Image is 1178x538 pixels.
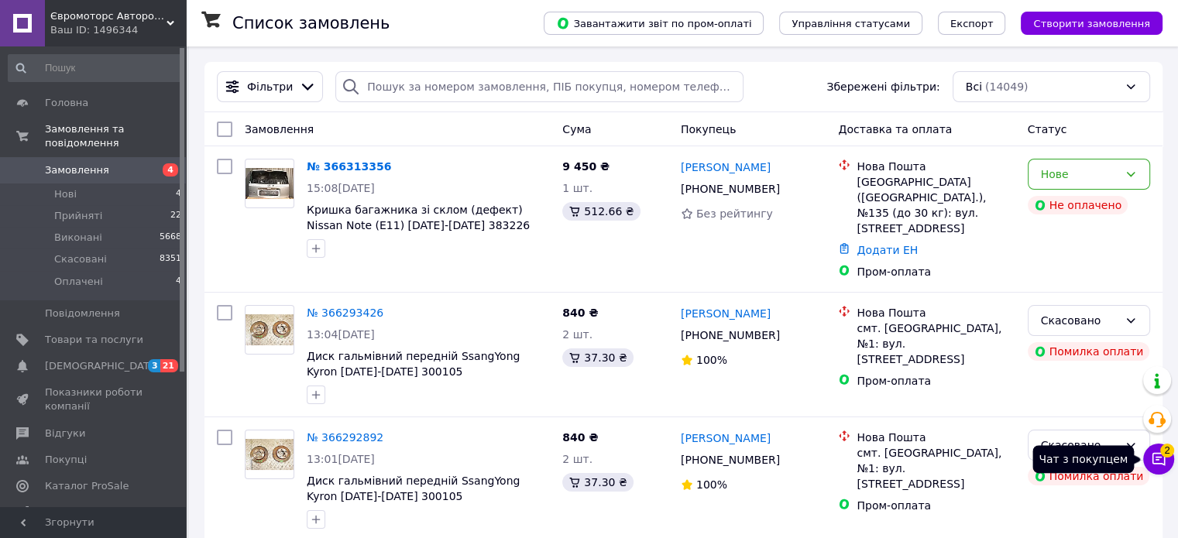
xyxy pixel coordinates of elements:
[1160,442,1174,456] span: 2
[307,328,375,341] span: 13:04[DATE]
[1021,12,1163,35] button: Створити замовлення
[307,307,383,319] a: № 366293426
[54,275,103,289] span: Оплачені
[696,207,773,220] span: Без рейтингу
[696,354,727,366] span: 100%
[857,320,1015,367] div: смт. [GEOGRAPHIC_DATA], №1: вул. [STREET_ADDRESS]
[54,252,107,266] span: Скасовані
[857,498,1015,513] div: Пром-оплата
[681,430,771,446] a: [PERSON_NAME]
[857,264,1015,279] div: Пром-оплата
[857,174,1015,236] div: [GEOGRAPHIC_DATA] ([GEOGRAPHIC_DATA].), №135 (до 30 кг): вул. [STREET_ADDRESS]
[681,159,771,175] a: [PERSON_NAME]
[966,79,982,94] span: Всі
[1041,166,1118,183] div: Нове
[562,182,592,194] span: 1 шт.
[160,231,181,245] span: 5668
[562,307,598,319] span: 840 ₴
[160,359,178,372] span: 21
[170,209,181,223] span: 22
[857,305,1015,320] div: Нова Пошта
[562,202,640,221] div: 512.66 ₴
[245,159,294,208] a: Фото товару
[247,79,293,94] span: Фільтри
[562,431,598,444] span: 840 ₴
[779,12,922,35] button: Управління статусами
[562,123,591,135] span: Cума
[245,305,294,355] a: Фото товару
[678,324,783,346] div: [PHONE_NUMBER]
[838,123,952,135] span: Доставка та оплата
[1041,312,1118,329] div: Скасовано
[307,431,383,444] a: № 366292892
[45,333,143,347] span: Товари та послуги
[950,18,994,29] span: Експорт
[562,160,610,173] span: 9 450 ₴
[45,386,143,413] span: Показники роботи компанії
[985,81,1028,93] span: (14049)
[857,159,1015,174] div: Нова Пошта
[246,168,294,200] img: Фото товару
[1005,16,1163,29] a: Створити замовлення
[45,453,87,467] span: Покупці
[246,439,294,471] img: Фото товару
[245,123,314,135] span: Замовлення
[678,178,783,200] div: [PHONE_NUMBER]
[857,445,1015,492] div: смт. [GEOGRAPHIC_DATA], №1: вул. [STREET_ADDRESS]
[1028,342,1150,361] div: Помилка оплати
[45,427,85,440] span: Відгуки
[681,123,736,135] span: Покупець
[307,160,391,173] a: № 366313356
[160,252,181,266] span: 8351
[54,231,102,245] span: Виконані
[678,449,783,471] div: [PHONE_NUMBER]
[696,478,727,491] span: 100%
[245,430,294,479] a: Фото товару
[307,204,530,231] a: Кришка багажника зі склом (дефект) Nissan Note (E11) [DATE]-[DATE] 383226
[562,473,633,492] div: 37.30 ₴
[8,54,183,82] input: Пошук
[562,453,592,465] span: 2 шт.
[163,163,178,176] span: 4
[307,182,375,194] span: 15:08[DATE]
[246,314,294,346] img: Фото товару
[938,12,1006,35] button: Експорт
[176,187,181,201] span: 4
[857,430,1015,445] div: Нова Пошта
[1028,123,1067,135] span: Статус
[176,275,181,289] span: 4
[45,479,129,493] span: Каталог ProSale
[50,23,186,37] div: Ваш ID: 1496344
[857,373,1015,389] div: Пром-оплата
[1033,18,1150,29] span: Створити замовлення
[148,359,160,372] span: 3
[307,475,520,502] a: Диск гальмівний передній SsangYong Kyron [DATE]-[DATE] 300105
[45,359,160,373] span: [DEMOGRAPHIC_DATA]
[562,328,592,341] span: 2 шт.
[45,122,186,150] span: Замовлення та повідомлення
[54,187,77,201] span: Нові
[1041,437,1118,454] div: Скасовано
[1028,467,1150,485] div: Помилка оплати
[45,307,120,320] span: Повідомлення
[1028,196,1128,214] div: Не оплачено
[1143,444,1174,475] button: Чат з покупцем2
[232,14,390,33] h1: Список замовлень
[307,453,375,465] span: 13:01[DATE]
[1032,445,1134,473] div: Чат з покупцем
[681,306,771,321] a: [PERSON_NAME]
[45,163,109,177] span: Замовлення
[792,18,910,29] span: Управління статусами
[45,505,98,519] span: Аналітика
[50,9,167,23] span: Євромоторс Авторозбірка продаж б/у автозапчастин
[307,350,520,378] a: Диск гальмівний передній SsangYong Kyron [DATE]-[DATE] 300105
[562,348,633,367] div: 37.30 ₴
[45,96,88,110] span: Головна
[544,12,764,35] button: Завантажити звіт по пром-оплаті
[54,209,102,223] span: Прийняті
[826,79,939,94] span: Збережені фільтри:
[335,71,744,102] input: Пошук за номером замовлення, ПІБ покупця, номером телефону, Email, номером накладної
